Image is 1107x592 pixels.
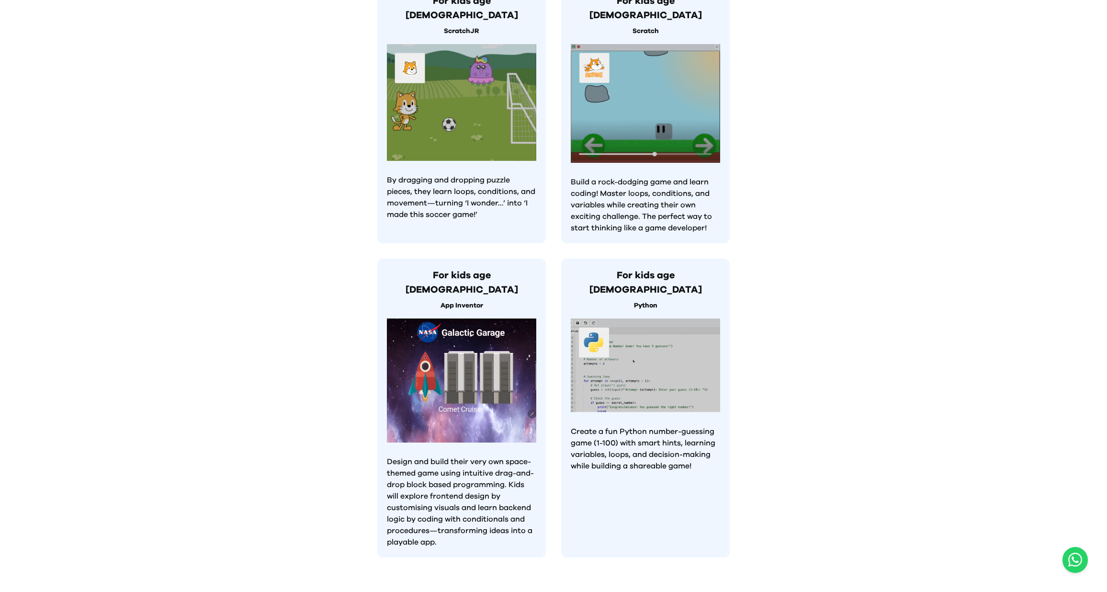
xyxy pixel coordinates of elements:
[387,268,536,297] h3: For kids age [DEMOGRAPHIC_DATA]
[387,319,536,443] img: Kids learning to code
[387,26,536,36] p: ScratchJR
[1062,547,1088,573] button: Open WhatsApp chat
[571,176,720,234] p: Build a rock-dodging game and learn coding! Master loops, conditions, and variables while creatin...
[571,301,720,311] p: Python
[387,174,536,220] p: By dragging and dropping puzzle pieces, they learn loops, conditions, and movement—turning ‘I won...
[387,44,536,161] img: Kids learning to code
[571,426,720,472] p: Create a fun Python number-guessing game (1-100) with smart hints, learning variables, loops, and...
[387,301,536,311] p: App Inventor
[387,456,536,548] p: Design and build their very own space-themed game using intuitive drag-and-drop block based progr...
[571,44,720,163] img: Kids learning to code
[571,268,720,297] h3: For kids age [DEMOGRAPHIC_DATA]
[1062,547,1088,573] a: Chat with us on WhatsApp
[571,319,720,413] img: Kids learning to code
[571,26,720,36] p: Scratch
